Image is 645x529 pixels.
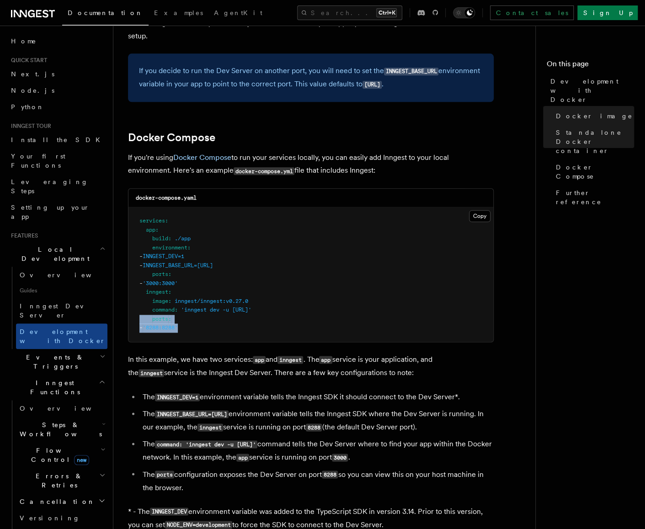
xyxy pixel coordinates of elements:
a: Versioning [16,510,107,526]
span: Cancellation [16,497,95,506]
a: Docker image [552,108,634,124]
span: Further reference [556,188,634,206]
code: inngest [277,356,303,364]
span: build [152,235,168,242]
code: inngest [139,369,164,377]
span: : [168,235,171,242]
a: Your first Functions [7,148,107,174]
button: Toggle dark mode [453,7,475,18]
span: : [168,271,171,277]
span: Development with Docker [20,328,106,344]
span: INNGEST_DEV=1 [143,253,184,259]
span: Node.js [11,87,54,94]
a: Docker Compose [128,131,215,144]
code: app [253,356,266,364]
span: AgentKit [214,9,262,16]
span: Docker image [556,111,633,121]
code: NODE_ENV=development [165,521,232,529]
span: - [139,280,143,286]
span: app [146,227,155,233]
code: 8288 [306,423,322,431]
code: INNGEST_DEV [150,508,188,515]
li: The configuration exposes the Dev Server on port so you can view this on your host machine in the... [140,468,494,494]
li: The environment variable tells the Inngest SDK it should connect to the Dev Server*. [140,391,494,404]
span: Standalone Docker container [556,128,634,155]
kbd: Ctrl+K [376,8,397,17]
code: docker-compose.yaml [136,195,197,201]
a: Setting up your app [7,199,107,225]
a: Home [7,33,107,49]
button: Errors & Retries [16,468,107,493]
span: inngest [146,289,168,295]
a: Contact sales [490,5,574,20]
span: Inngest tour [7,122,51,130]
span: : [187,244,191,251]
code: INNGEST_BASE_URL=[URL] [155,410,229,418]
span: Inngest Dev Server [20,302,98,319]
code: inngest [197,423,223,431]
a: Python [7,99,107,115]
span: : [168,298,171,304]
code: INNGEST_BASE_URL [384,68,438,75]
span: ports [152,316,168,322]
span: Overview [20,405,114,412]
span: INNGEST_BASE_URL=[URL] [143,262,213,269]
p: If you decide to run the Dev Server on another port, you will need to set the environment variabl... [139,64,483,91]
span: '8288:8288' [143,324,178,331]
code: app [236,454,249,461]
button: Local Development [7,241,107,267]
li: The environment variable tells the Inngest SDK where the Dev Server is running. In our example, t... [140,407,494,434]
button: Search...Ctrl+K [297,5,402,20]
span: new [74,455,89,465]
span: Local Development [7,245,100,263]
span: Leveraging Steps [11,178,88,195]
code: docker-compose.yml [234,167,294,175]
button: Inngest Functions [7,375,107,400]
span: Docker Compose [556,163,634,181]
a: Examples [149,3,208,25]
span: Guides [16,283,107,298]
span: - [139,324,143,331]
span: command [152,307,175,313]
span: Your first Functions [11,153,65,169]
h4: On this page [547,58,634,73]
span: services [139,217,165,224]
span: ports [152,271,168,277]
a: Docker Compose [173,153,231,162]
a: Standalone Docker container [552,124,634,159]
span: environment [152,244,187,251]
span: '3000:3000' [143,280,178,286]
span: Next.js [11,70,54,78]
span: Inngest Functions [7,378,99,397]
a: AgentKit [208,3,268,25]
span: Python [11,103,44,111]
span: : [168,289,171,295]
span: : [168,316,171,322]
button: Copy [469,210,490,222]
span: Events & Triggers [7,353,100,371]
a: Overview [16,267,107,283]
a: Documentation [62,3,149,26]
a: Inngest Dev Server [16,298,107,323]
span: Features [7,232,38,239]
button: Steps & Workflows [16,417,107,442]
p: In this example, we have two services: and . The service is your application, and the service is ... [128,353,494,380]
span: Versioning [20,514,80,522]
a: Overview [16,400,107,417]
span: Home [11,37,37,46]
a: Further reference [552,185,634,210]
a: Node.js [7,82,107,99]
a: Docker Compose [552,159,634,185]
span: : [155,227,159,233]
button: Events & Triggers [7,349,107,375]
span: Setting up your app [11,204,90,220]
code: command: 'inngest dev -u [URL]' [155,440,257,448]
span: Quick start [7,57,47,64]
span: - [139,253,143,259]
code: app [319,356,332,364]
span: Documentation [68,9,143,16]
span: Install the SDK [11,136,106,143]
p: If you're using to run your services locally, you can easily add Inngest to your local environmen... [128,151,494,177]
span: Examples [154,9,203,16]
a: Sign Up [577,5,638,20]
